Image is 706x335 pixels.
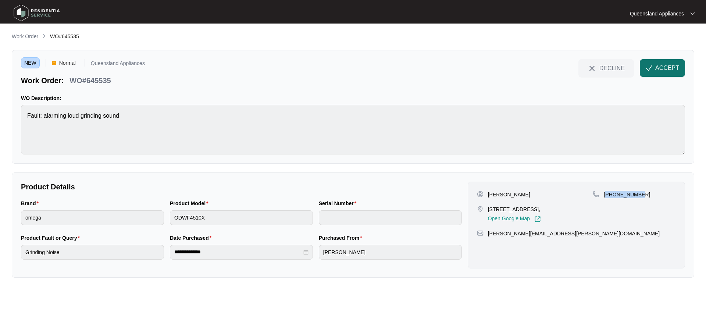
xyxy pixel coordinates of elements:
[319,200,359,207] label: Serial Number
[10,33,40,41] a: Work Order
[170,200,211,207] label: Product Model
[477,191,484,197] img: user-pin
[21,75,64,86] p: Work Order:
[593,191,599,197] img: map-pin
[21,57,40,68] span: NEW
[488,230,660,237] p: [PERSON_NAME][EMAIL_ADDRESS][PERSON_NAME][DOMAIN_NAME]
[578,59,634,77] button: close-IconDECLINE
[50,33,79,39] span: WO#645535
[21,234,83,242] label: Product Fault or Query
[534,216,541,222] img: Link-External
[12,33,38,40] p: Work Order
[319,210,462,225] input: Serial Number
[91,61,145,68] p: Queensland Appliances
[488,191,530,198] p: [PERSON_NAME]
[599,64,625,72] span: DECLINE
[170,234,214,242] label: Date Purchased
[604,191,650,198] p: [PHONE_NUMBER]
[174,248,302,256] input: Date Purchased
[170,210,313,225] input: Product Model
[21,200,42,207] label: Brand
[319,234,365,242] label: Purchased From
[691,12,695,15] img: dropdown arrow
[646,65,652,71] img: check-Icon
[488,206,541,213] p: [STREET_ADDRESS],
[630,10,684,17] p: Queensland Appliances
[21,245,164,260] input: Product Fault or Query
[21,210,164,225] input: Brand
[52,61,56,65] img: Vercel Logo
[21,105,685,154] textarea: Fault: alarming loud grinding sound
[69,75,111,86] p: WO#645535
[640,59,685,77] button: check-IconACCEPT
[21,182,462,192] p: Product Details
[655,64,679,72] span: ACCEPT
[21,95,685,102] p: WO Description:
[319,245,462,260] input: Purchased From
[41,33,47,39] img: chevron-right
[477,206,484,212] img: map-pin
[11,2,63,24] img: residentia service logo
[477,230,484,236] img: map-pin
[588,64,596,73] img: close-Icon
[488,216,541,222] a: Open Google Map
[56,57,79,68] span: Normal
